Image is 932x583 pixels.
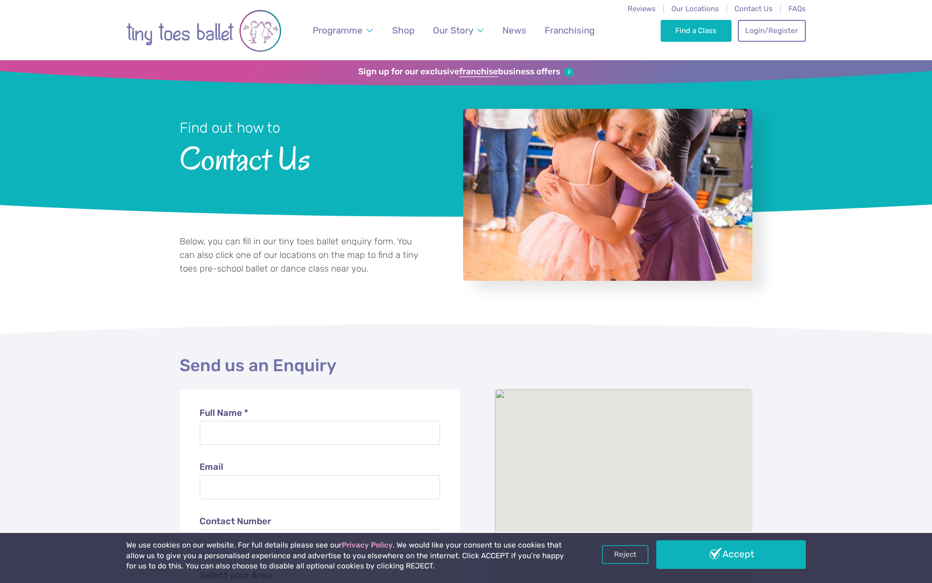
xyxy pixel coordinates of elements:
img: tiny toes ballet [126,6,282,55]
p: We use cookies on our website. For full details please see our . We would like your consent to us... [126,540,568,572]
a: Our Locations [671,4,719,13]
a: Reviews [628,4,656,13]
label: Contact Number [200,515,440,529]
label: Full Name * [200,407,440,420]
span: Programme [313,25,363,36]
span: News [502,25,526,36]
a: Programme [308,19,378,42]
a: News [498,19,531,42]
div: Newcastle Upon Tyne [653,449,665,461]
a: Franchising [540,19,599,42]
h2: Send us an Enquiry [180,355,752,377]
a: Shop [388,19,419,42]
span: Franchising [545,25,595,36]
a: Our Story [429,19,488,42]
p: Below, you can fill in our tiny toes ballet enquiry form. You can also click one of our locations... [180,235,420,275]
span: Shop [392,25,415,36]
a: Login/Register [738,20,806,41]
a: Contact Us [734,4,773,13]
a: Sign up for our exclusivefranchisebusiness offers [358,67,573,77]
a: Privacy Policy [342,541,393,549]
a: Reject [602,545,649,564]
a: Accept [656,540,806,568]
div: Staffordshire [641,527,653,539]
strong: franchise [459,67,498,77]
a: FAQs [788,4,806,13]
div: Sheffield & North Derbyshire [657,509,668,521]
span: Contact Us [180,137,437,177]
div: Cheshire East [633,521,645,533]
a: Find a Class [661,20,732,41]
div: North Nottinghamshire & South Yorkshire [667,512,679,523]
label: Email [200,461,440,474]
small: Find out how to [180,120,280,136]
span: Our Story [433,25,473,36]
